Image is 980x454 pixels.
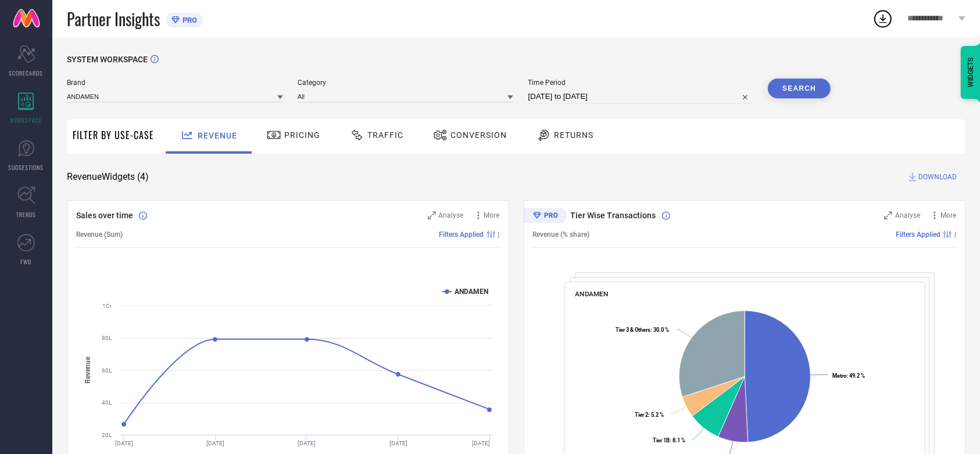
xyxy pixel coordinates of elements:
[298,440,316,446] text: [DATE]
[484,211,500,219] span: More
[439,211,464,219] span: Analyse
[528,90,753,104] input: Select time period
[918,171,957,183] span: DOWNLOAD
[67,7,160,31] span: Partner Insights
[102,335,112,341] text: 80L
[10,116,42,125] span: WORKSPACE
[73,128,154,142] span: Filter By Use-Case
[9,69,44,77] span: SCORECARDS
[616,327,669,333] text: : 30.0 %
[533,230,590,239] span: Revenue (% share)
[284,130,320,140] span: Pricing
[472,440,490,446] text: [DATE]
[206,440,224,446] text: [DATE]
[498,230,500,239] span: |
[102,303,112,309] text: 1Cr
[21,257,32,266] span: FWD
[102,399,112,406] text: 40L
[428,211,436,219] svg: Zoom
[67,55,148,64] span: SYSTEM WORKSPACE
[198,131,237,140] span: Revenue
[571,211,656,220] span: Tier Wise Transactions
[635,412,664,418] text: : 5.2 %
[832,373,846,379] tspan: Metro
[450,130,507,140] span: Conversion
[575,290,608,298] span: ANDAMEN
[102,367,112,374] text: 60L
[954,230,956,239] span: |
[832,373,865,379] text: : 49.2 %
[298,79,514,87] span: Category
[439,230,484,239] span: Filters Applied
[84,356,92,384] tspan: Revenue
[76,211,133,220] span: Sales over time
[895,211,920,219] span: Analyse
[524,208,567,225] div: Premium
[554,130,593,140] span: Returns
[76,230,123,239] span: Revenue (Sum)
[940,211,956,219] span: More
[635,412,648,418] tspan: Tier 2
[652,437,669,444] tspan: Tier 1B
[180,16,197,24] span: PRO
[896,230,940,239] span: Filters Applied
[616,327,650,333] tspan: Tier 3 & Others
[367,130,403,140] span: Traffic
[528,79,753,87] span: Time Period
[67,171,149,183] span: Revenue Widgets ( 4 )
[102,432,112,438] text: 20L
[67,79,283,87] span: Brand
[872,8,893,29] div: Open download list
[884,211,892,219] svg: Zoom
[768,79,831,98] button: Search
[389,440,407,446] text: [DATE]
[9,163,44,172] span: SUGGESTIONS
[652,437,685,444] text: : 8.1 %
[115,440,133,446] text: [DATE]
[16,210,36,219] span: TRENDS
[455,288,488,296] text: ANDAMEN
